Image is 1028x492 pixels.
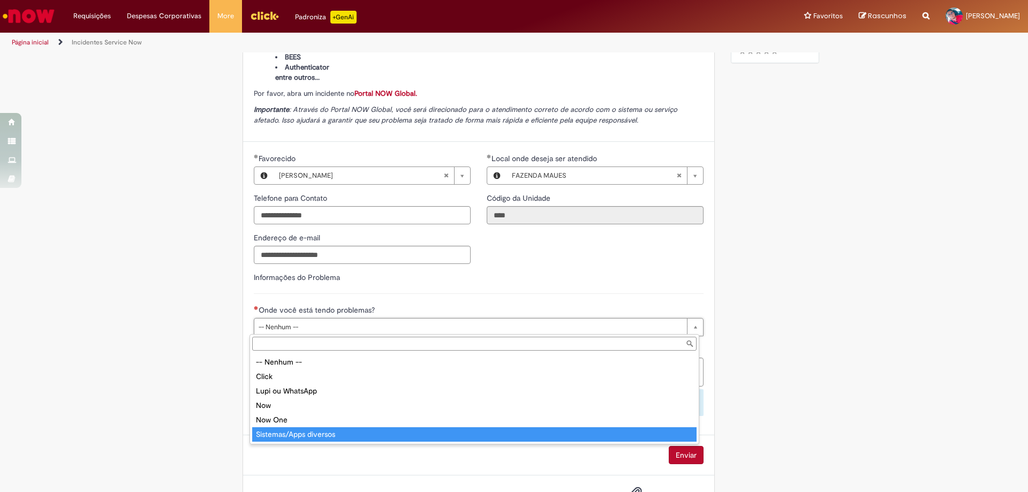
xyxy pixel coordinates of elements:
[252,427,697,442] div: Sistemas/Apps diversos
[252,384,697,398] div: Lupi ou WhatsApp
[252,398,697,413] div: Now
[250,353,699,444] ul: Onde você está tendo problemas?
[252,413,697,427] div: Now One
[252,369,697,384] div: Click
[252,355,697,369] div: -- Nenhum --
